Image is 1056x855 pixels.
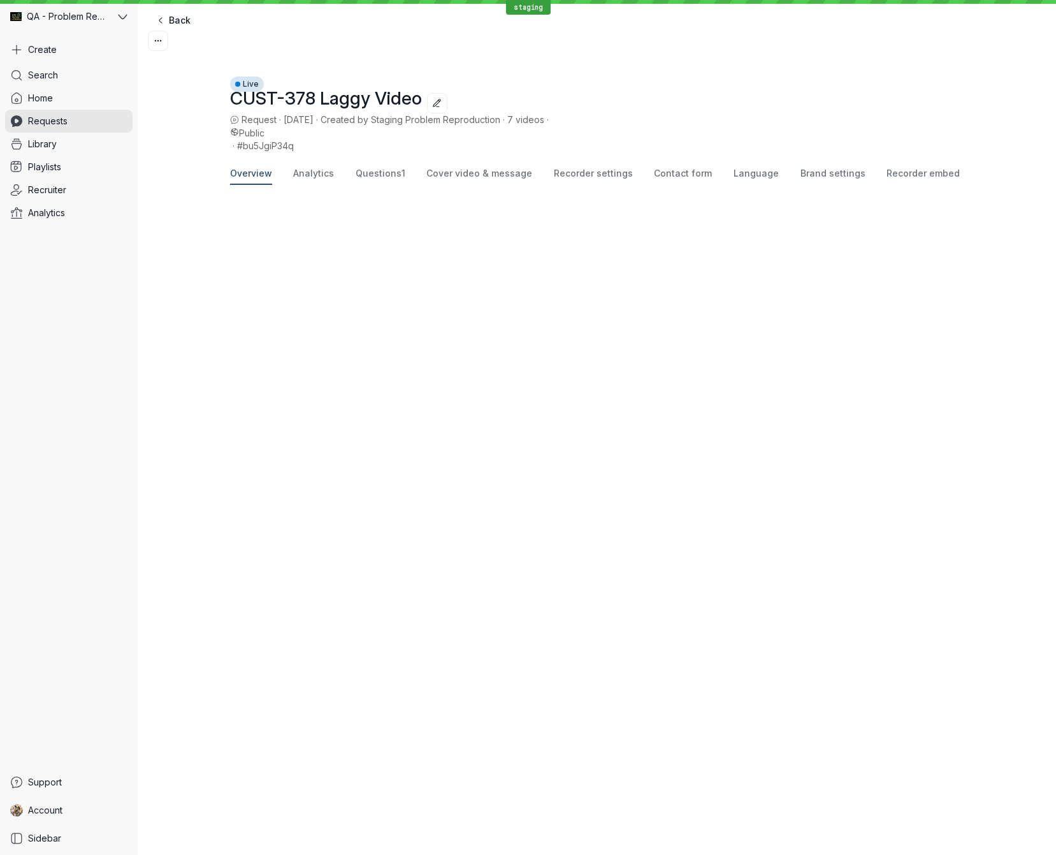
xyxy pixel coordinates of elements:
[28,92,53,105] span: Home
[500,113,507,126] span: ·
[239,128,264,138] span: Public
[237,140,294,151] span: #bu5JgiP34q
[800,167,865,180] span: Brand settings
[734,167,779,180] span: Language
[230,113,277,126] span: Request
[886,167,960,180] span: Recorder embed
[314,113,321,126] span: ·
[243,77,259,92] span: Live
[321,114,500,125] span: Created by Staging Problem Reproduction
[284,114,314,125] span: [DATE]
[28,69,58,82] span: Search
[28,43,57,56] span: Create
[554,167,633,180] span: Recorder settings
[28,161,61,173] span: Playlists
[5,64,133,87] a: Search
[5,201,133,224] a: Analytics
[654,167,712,180] span: Contact form
[28,832,61,845] span: Sidebar
[5,799,133,822] a: Shez Katrak avatarAccount
[28,138,57,150] span: Library
[27,10,108,23] span: QA - Problem Reproduction
[427,93,447,113] button: Edit title
[28,804,62,817] span: Account
[148,10,198,31] a: Back
[5,156,133,179] a: Playlists
[356,168,401,179] span: Questions
[5,827,133,850] a: Sidebar
[5,87,133,110] a: Home
[230,140,237,152] span: ·
[5,110,133,133] a: Requests
[230,167,272,180] span: Overview
[230,87,422,109] span: CUST-378 Laggy Video
[5,179,133,201] a: Recruiter
[401,168,405,179] span: 1
[28,184,66,196] span: Recruiter
[5,771,133,794] a: Support
[293,167,334,180] span: Analytics
[544,113,551,126] span: ·
[169,14,191,27] span: Back
[10,804,23,817] img: Shez Katrak avatar
[5,133,133,156] a: Library
[28,776,62,789] span: Support
[5,5,133,28] button: QA - Problem Reproduction avatarQA - Problem Reproduction
[10,11,22,22] img: QA - Problem Reproduction avatar
[507,114,544,125] span: 7 videos
[5,38,133,61] button: Create
[28,207,65,219] span: Analytics
[277,113,284,126] span: ·
[28,115,68,128] span: Requests
[426,167,532,180] span: Cover video & message
[5,5,115,28] div: QA - Problem Reproduction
